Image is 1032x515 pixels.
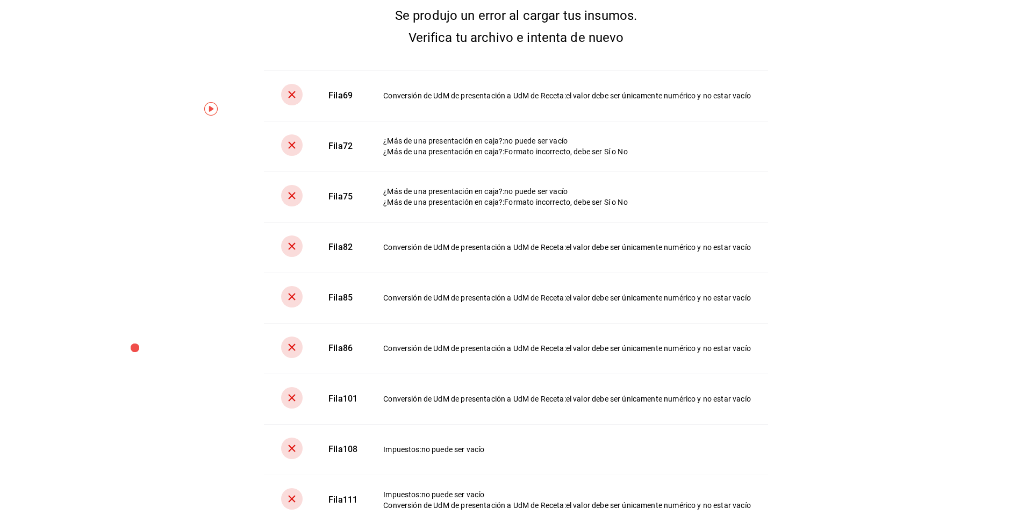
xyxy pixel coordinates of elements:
[376,5,656,49] div: Se produjo un error al cargar tus insumos. Verifica tu archivo e intenta de nuevo
[383,394,751,404] div: Conversión de UdM de presentación a UdM de Receta : el valor debe ser únicamente numérico y no es...
[328,90,357,102] div: Fila 69
[328,241,357,254] div: Fila 82
[328,342,357,355] div: Fila 86
[383,292,751,303] div: Conversión de UdM de presentación a UdM de Receta : el valor debe ser únicamente numérico y no es...
[383,90,751,101] div: Conversión de UdM de presentación a UdM de Receta : el valor debe ser únicamente numérico y no es...
[383,444,751,455] div: Impuestos : no puede ser vacío
[383,146,751,157] div: ¿Más de una presentación en caja? : Formato incorrecto, debe ser Sí o No
[328,191,357,203] div: Fila 75
[328,444,357,456] div: Fila 108
[328,140,357,153] div: Fila 72
[383,242,751,253] div: Conversión de UdM de presentación a UdM de Receta : el valor debe ser únicamente numérico y no es...
[383,197,751,208] div: ¿Más de una presentación en caja? : Formato incorrecto, debe ser Sí o No
[328,292,357,304] div: Fila 85
[328,393,357,405] div: Fila 101
[383,489,751,500] div: Impuestos : no puede ser vacío
[204,102,218,116] img: Tooltip marker
[383,500,751,511] div: Conversión de UdM de presentación a UdM de Receta : el valor debe ser únicamente numérico y no es...
[328,494,357,506] div: Fila 111
[383,135,751,146] div: ¿Más de una presentación en caja? : no puede ser vacío
[383,343,751,354] div: Conversión de UdM de presentación a UdM de Receta : el valor debe ser únicamente numérico y no es...
[383,186,751,197] div: ¿Más de una presentación en caja? : no puede ser vacío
